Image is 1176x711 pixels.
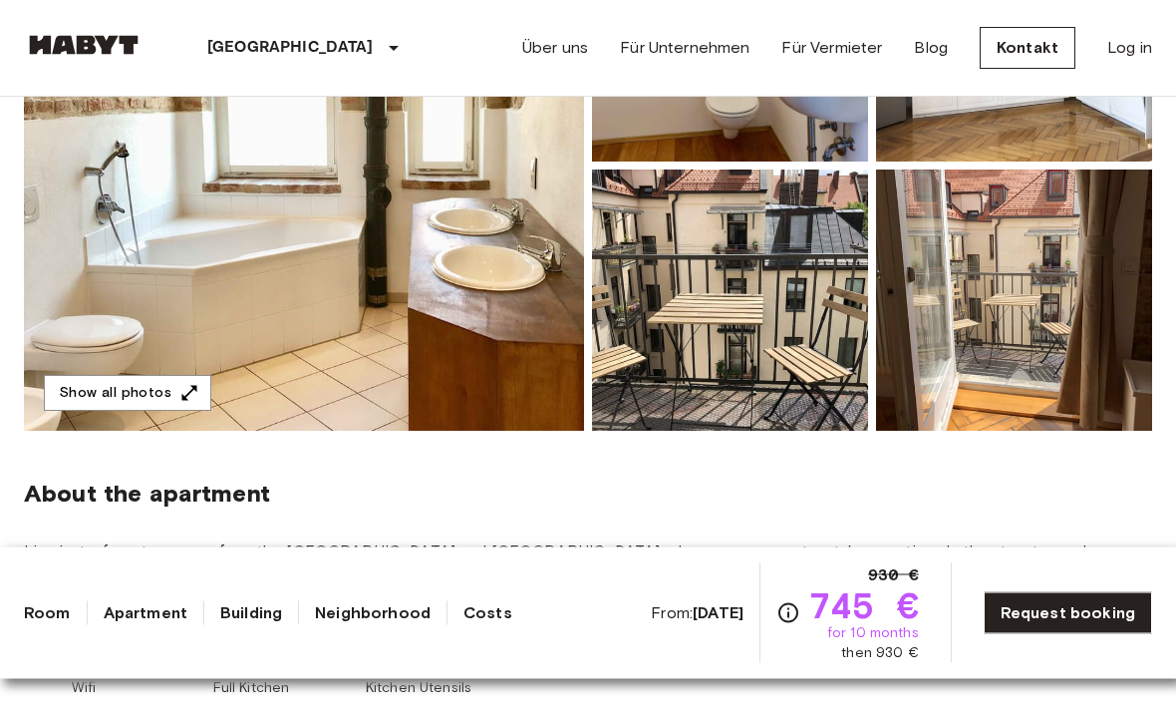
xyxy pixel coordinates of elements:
[914,36,948,60] a: Blog
[693,603,743,622] b: [DATE]
[876,171,1152,432] img: Picture of unit DE-02-017-001-02HF
[841,643,919,663] span: then 930 €
[24,601,71,625] a: Room
[776,601,800,625] svg: Check cost overview for full price breakdown. Please note that discounts apply to new joiners onl...
[104,601,187,625] a: Apartment
[980,27,1075,69] a: Kontakt
[651,602,743,624] span: From:
[827,623,919,643] span: for 10 months
[1107,36,1152,60] a: Log in
[24,35,144,55] img: Habyt
[620,36,749,60] a: Für Unternehmen
[24,541,1152,607] span: Live just a few steps away from the [GEOGRAPHIC_DATA] and [GEOGRAPHIC_DATA], where you can rest a...
[315,601,431,625] a: Neighborhood
[808,587,919,623] span: 745 €
[213,679,290,699] span: Full Kitchen
[463,601,512,625] a: Costs
[24,480,270,510] span: About the apartment
[44,376,211,413] button: Show all photos
[592,171,868,432] img: Picture of unit DE-02-017-001-02HF
[522,36,588,60] a: Über uns
[984,592,1152,634] a: Request booking
[207,36,374,60] p: [GEOGRAPHIC_DATA]
[781,36,882,60] a: Für Vermieter
[220,601,282,625] a: Building
[868,563,919,587] span: 930 €
[72,679,97,699] span: Wifi
[366,679,471,699] span: Kitchen Utensils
